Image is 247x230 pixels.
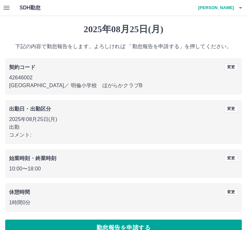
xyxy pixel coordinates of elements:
button: 変更 [224,105,238,112]
p: 1時間0分 [9,199,238,207]
h1: 2025年08月25日(月) [5,24,242,35]
button: 変更 [224,155,238,162]
p: 下記の内容で勤怠報告をします。よろしければ 「勤怠報告を申請する」を押してください。 [5,43,242,50]
p: 2025年08月25日(月) [9,115,238,123]
p: [GEOGRAPHIC_DATA] ／ 明倫小学校 ほがらかクラブB [9,82,238,89]
b: 始業時刻・終業時刻 [9,156,56,161]
p: 42646002 [9,74,238,82]
button: 変更 [224,63,238,71]
p: 10:00 〜 18:00 [9,165,238,173]
p: コメント: [9,131,238,139]
b: 出勤日・出勤区分 [9,106,51,112]
button: 変更 [224,188,238,196]
b: 休憩時間 [9,189,30,195]
p: 出勤 [9,123,238,131]
b: 契約コード [9,64,35,70]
